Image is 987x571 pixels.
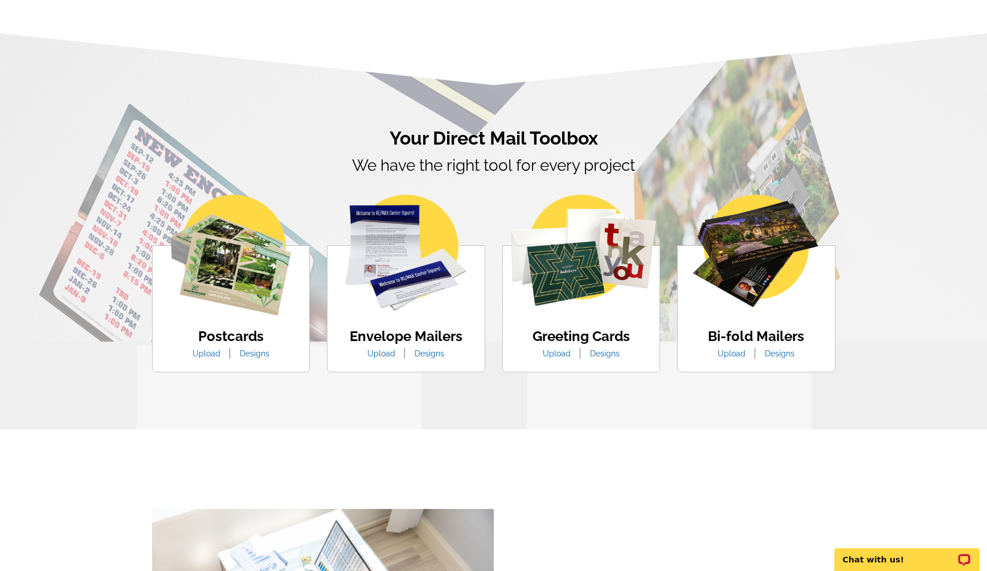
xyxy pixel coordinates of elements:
h4: Envelope Mailers [350,328,462,345]
img: bio-fold-mailer.png [691,195,821,309]
h4: Bi-fold Mailers [708,328,804,345]
a: Designs [756,349,803,358]
a: Upload [359,349,404,358]
h2: Your Direct Mail Toolbox [152,128,836,149]
img: postcards.png [170,195,291,315]
a: Designs [581,349,628,358]
a: Upload [534,349,579,358]
h4: Greeting Cards [533,328,630,345]
a: Upload [709,349,754,358]
a: Designs [231,349,278,358]
img: greeting-cards.png [506,195,656,307]
img: envelope-mailer.png [345,195,466,311]
h4: Postcards [184,328,278,345]
iframe: LiveChat chat widget [827,535,987,571]
a: Designs [406,349,453,358]
p: We have the right tool for every project [152,154,836,209]
a: Upload [184,349,229,358]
